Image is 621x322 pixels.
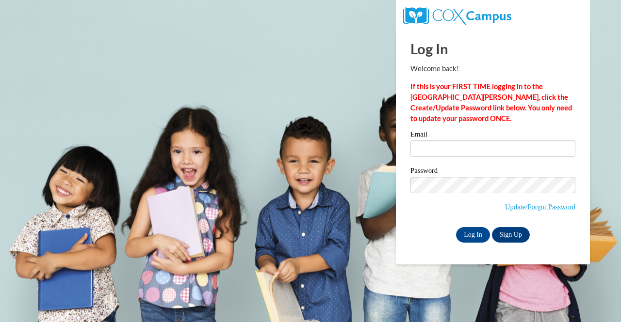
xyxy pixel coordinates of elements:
[410,82,572,123] strong: If this is your FIRST TIME logging in to the [GEOGRAPHIC_DATA][PERSON_NAME], click the Create/Upd...
[492,227,530,243] a: Sign Up
[456,227,490,243] input: Log In
[410,63,575,74] p: Welcome back!
[410,167,575,177] label: Password
[505,203,575,211] a: Update/Forgot Password
[403,11,511,19] a: COX Campus
[403,7,511,25] img: COX Campus
[410,131,575,140] label: Email
[410,39,575,59] h1: Log In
